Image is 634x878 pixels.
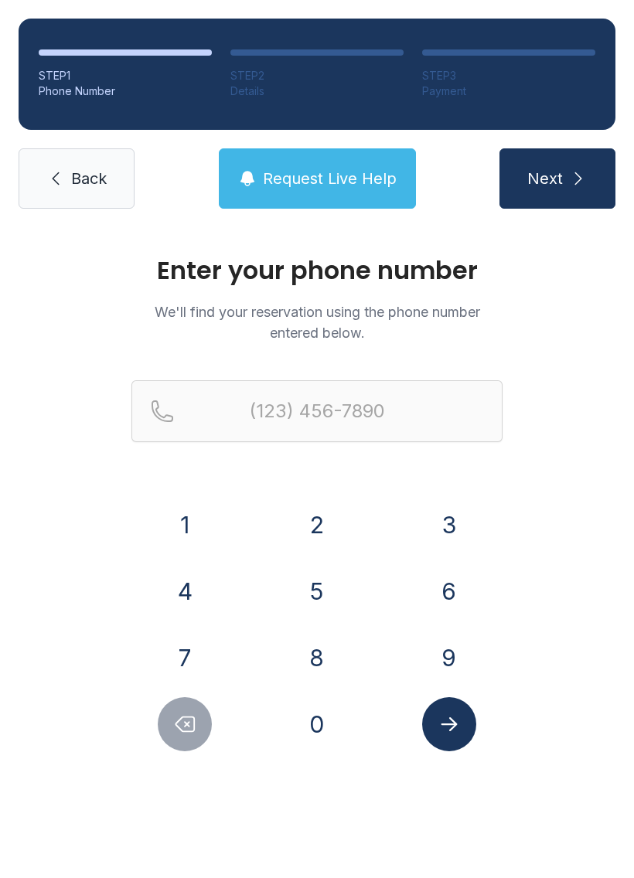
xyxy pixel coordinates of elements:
[263,168,397,189] span: Request Live Help
[230,68,404,83] div: STEP 2
[290,498,344,552] button: 2
[527,168,563,189] span: Next
[131,301,503,343] p: We'll find your reservation using the phone number entered below.
[230,83,404,99] div: Details
[39,68,212,83] div: STEP 1
[422,697,476,751] button: Submit lookup form
[422,631,476,685] button: 9
[158,564,212,618] button: 4
[422,564,476,618] button: 6
[422,83,595,99] div: Payment
[158,498,212,552] button: 1
[158,697,212,751] button: Delete number
[290,697,344,751] button: 0
[290,631,344,685] button: 8
[290,564,344,618] button: 5
[422,68,595,83] div: STEP 3
[71,168,107,189] span: Back
[131,258,503,283] h1: Enter your phone number
[158,631,212,685] button: 7
[422,498,476,552] button: 3
[131,380,503,442] input: Reservation phone number
[39,83,212,99] div: Phone Number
